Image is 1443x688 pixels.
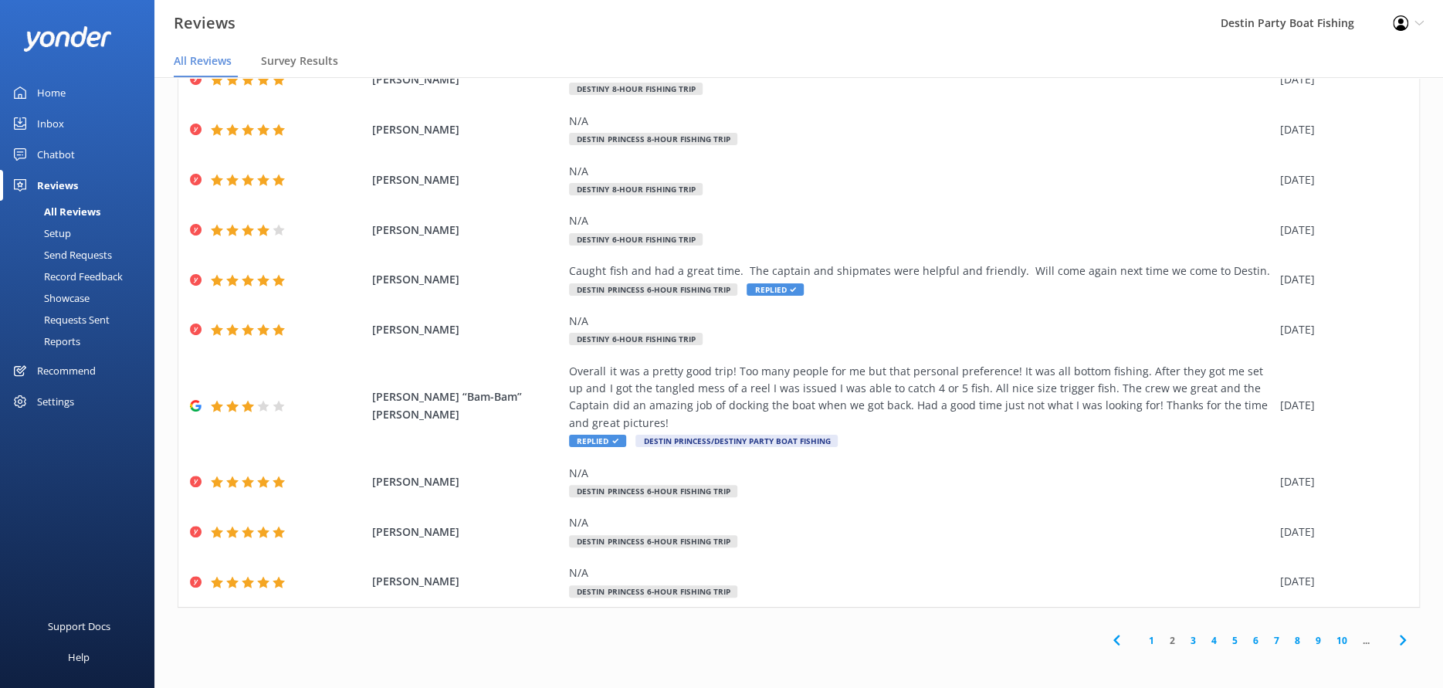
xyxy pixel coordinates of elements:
div: Home [37,77,66,108]
div: [DATE] [1279,524,1400,541]
a: 10 [1329,633,1355,648]
div: Overall it was a pretty good trip! Too many people for me but that personal preference! It was al... [569,363,1272,432]
div: Record Feedback [9,266,123,287]
div: Reports [9,330,80,352]
div: [DATE] [1279,171,1400,188]
h3: Reviews [174,11,235,36]
a: Requests Sent [9,309,154,330]
div: N/A [569,564,1272,581]
div: Showcase [9,287,90,309]
span: [PERSON_NAME] [372,271,562,288]
div: Requests Sent [9,309,110,330]
span: [PERSON_NAME] [372,321,562,338]
div: Help [68,642,90,673]
div: [DATE] [1279,271,1400,288]
div: Chatbot [37,139,75,170]
div: N/A [569,113,1272,130]
div: [DATE] [1279,397,1400,414]
div: Send Requests [9,244,112,266]
div: [DATE] [1279,321,1400,338]
a: Showcase [9,287,154,309]
span: [PERSON_NAME] [372,524,562,541]
a: 7 [1266,633,1287,648]
span: [PERSON_NAME] “Bam-Bam” [PERSON_NAME] [372,388,562,423]
a: 1 [1141,633,1162,648]
span: Replied [747,283,804,296]
div: N/A [569,465,1272,482]
a: All Reviews [9,201,154,222]
span: Destiny 6-Hour Fishing Trip [569,333,703,345]
span: Replied [569,435,626,447]
div: [DATE] [1279,573,1400,590]
div: N/A [569,313,1272,330]
img: yonder-white-logo.png [23,26,112,52]
div: Support Docs [48,611,110,642]
span: ... [1355,633,1377,648]
span: Destin Princess 6-Hour Fishing Trip [569,485,737,497]
div: N/A [569,163,1272,180]
div: Recommend [37,355,96,386]
a: 9 [1308,633,1329,648]
span: [PERSON_NAME] [372,171,562,188]
span: [PERSON_NAME] [372,121,562,138]
span: Destin Princess 6-Hour Fishing Trip [569,535,737,547]
span: Destin Princess 6-Hour Fishing Trip [569,585,737,598]
a: 5 [1225,633,1245,648]
a: 3 [1183,633,1204,648]
div: Caught fish and had a great time. The captain and shipmates were helpful and friendly. Will come ... [569,263,1272,280]
span: Destiny 8-Hour Fishing Trip [569,83,703,95]
a: Record Feedback [9,266,154,287]
div: [DATE] [1279,222,1400,239]
div: Settings [37,386,74,417]
a: Reports [9,330,154,352]
span: All Reviews [174,53,232,69]
a: Send Requests [9,244,154,266]
span: Destin Princess 8-Hour Fishing Trip [569,133,737,145]
span: [PERSON_NAME] [372,71,562,88]
span: Destin Princess/Destiny Party Boat Fishing [635,435,838,447]
span: Survey Results [261,53,338,69]
div: [DATE] [1279,121,1400,138]
div: N/A [569,212,1272,229]
span: [PERSON_NAME] [372,573,562,590]
div: Reviews [37,170,78,201]
span: [PERSON_NAME] [372,222,562,239]
div: N/A [569,514,1272,531]
a: 4 [1204,633,1225,648]
a: Setup [9,222,154,244]
div: [DATE] [1279,71,1400,88]
span: Destiny 8-Hour Fishing Trip [569,183,703,195]
a: 6 [1245,633,1266,648]
span: Destin Princess 6-Hour Fishing Trip [569,283,737,296]
a: 2 [1162,633,1183,648]
span: Destiny 6-Hour Fishing Trip [569,233,703,246]
div: Inbox [37,108,64,139]
div: All Reviews [9,201,100,222]
span: [PERSON_NAME] [372,473,562,490]
div: [DATE] [1279,473,1400,490]
div: Setup [9,222,71,244]
a: 8 [1287,633,1308,648]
